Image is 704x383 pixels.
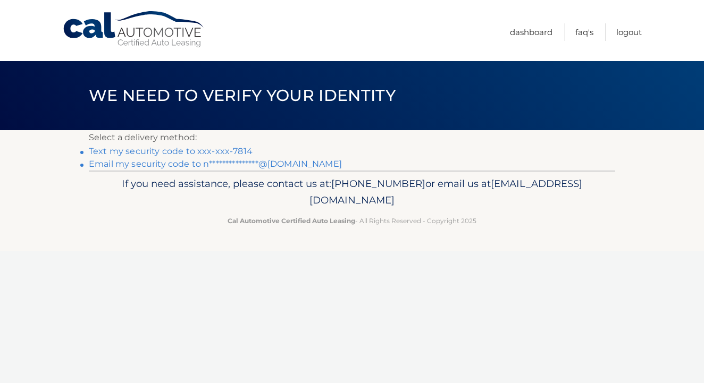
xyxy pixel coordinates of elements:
[616,23,642,41] a: Logout
[331,177,425,190] span: [PHONE_NUMBER]
[96,215,608,226] p: - All Rights Reserved - Copyright 2025
[89,146,253,156] a: Text my security code to xxx-xxx-7814
[575,23,593,41] a: FAQ's
[228,217,355,225] strong: Cal Automotive Certified Auto Leasing
[96,175,608,209] p: If you need assistance, please contact us at: or email us at
[510,23,552,41] a: Dashboard
[89,130,615,145] p: Select a delivery method:
[89,86,396,105] span: We need to verify your identity
[62,11,206,48] a: Cal Automotive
